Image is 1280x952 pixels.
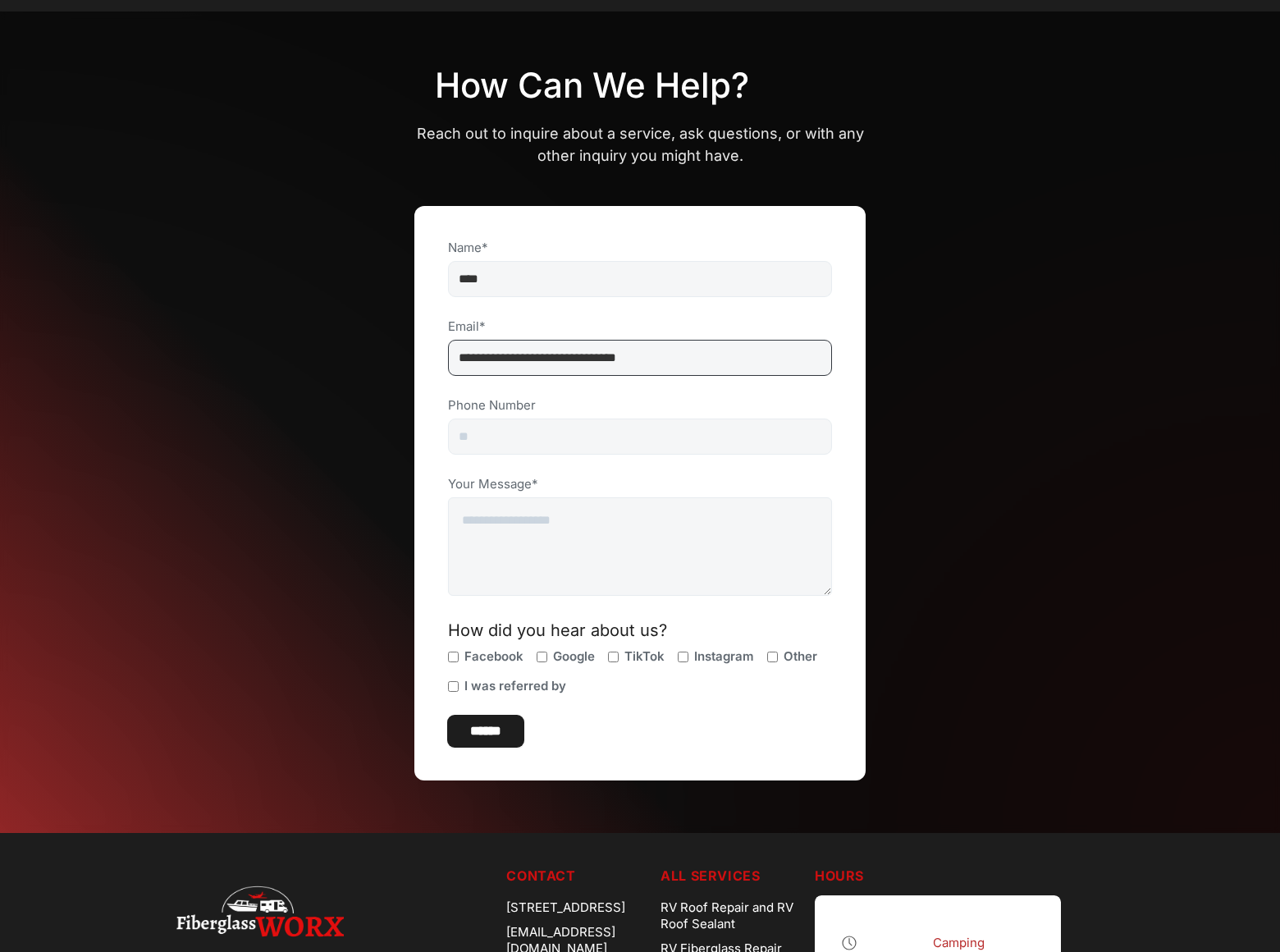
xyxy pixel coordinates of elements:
[448,240,832,256] label: Name*
[506,866,647,886] h5: Contact
[448,397,832,414] label: Phone Number
[933,935,985,950] span: Camping
[448,681,459,692] input: I was referred by
[464,678,566,694] span: I was referred by
[435,64,845,108] h1: How can we help?
[694,648,754,665] span: Instagram
[678,652,688,662] input: Instagram
[447,239,833,748] form: Contact Us Form (Contact Us Page)
[767,652,778,662] input: Other
[815,866,1104,886] h5: Hours
[661,895,802,936] a: RV Roof Repair and RV Roof Sealant
[624,648,665,665] span: TikTok
[464,648,523,665] span: Facebook
[608,652,619,662] input: TikTok
[784,648,817,665] span: Other
[553,648,595,665] span: Google
[661,866,802,886] h5: ALL SERVICES
[448,476,832,492] label: Your Message*
[506,895,647,920] div: [STREET_ADDRESS]
[537,652,547,662] input: Google
[448,318,832,335] label: Email*
[448,652,459,662] input: Facebook
[414,122,866,167] p: Reach out to inquire about a service, ask questions, or with any other inquiry you might have.
[448,622,832,638] div: How did you hear about us?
